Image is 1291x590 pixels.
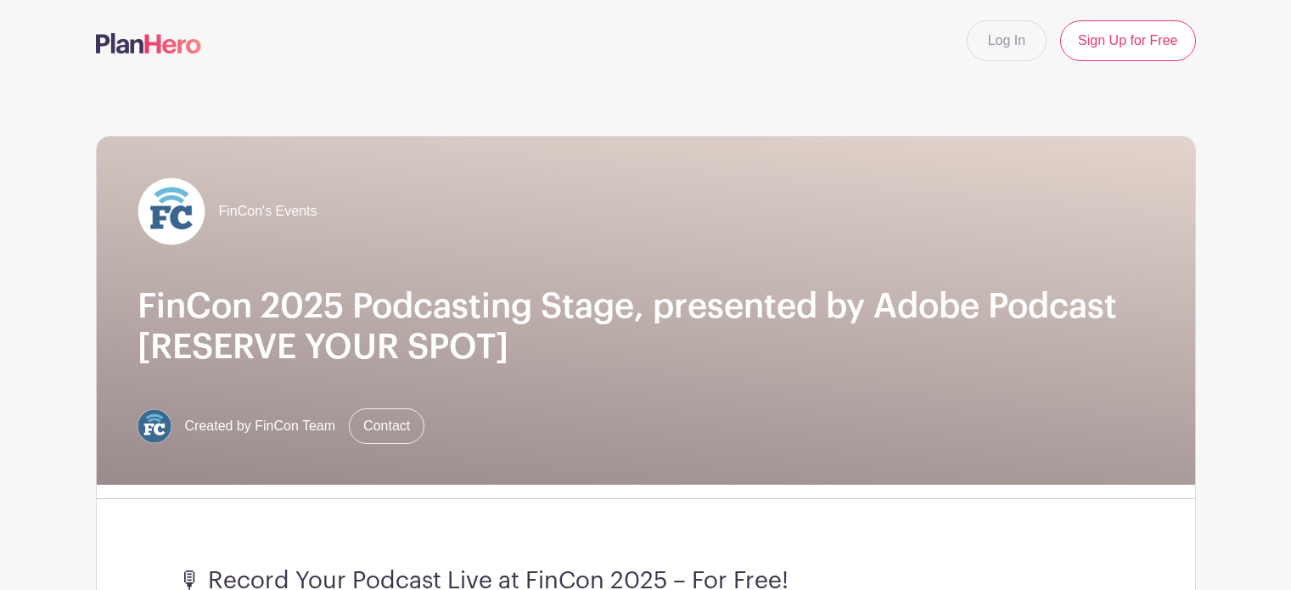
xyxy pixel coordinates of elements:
[138,409,171,443] img: FC%20circle.png
[219,201,317,222] span: FinCon's Events
[138,286,1154,368] h1: FinCon 2025 Podcasting Stage, presented by Adobe Podcast [RESERVE YOUR SPOT]
[138,177,205,245] img: FC%20circle_white.png
[185,416,336,436] span: Created by FinCon Team
[349,408,424,444] a: Contact
[1060,20,1195,61] a: Sign Up for Free
[96,33,201,53] img: logo-507f7623f17ff9eddc593b1ce0a138ce2505c220e1c5a4e2b4648c50719b7d32.svg
[967,20,1047,61] a: Log In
